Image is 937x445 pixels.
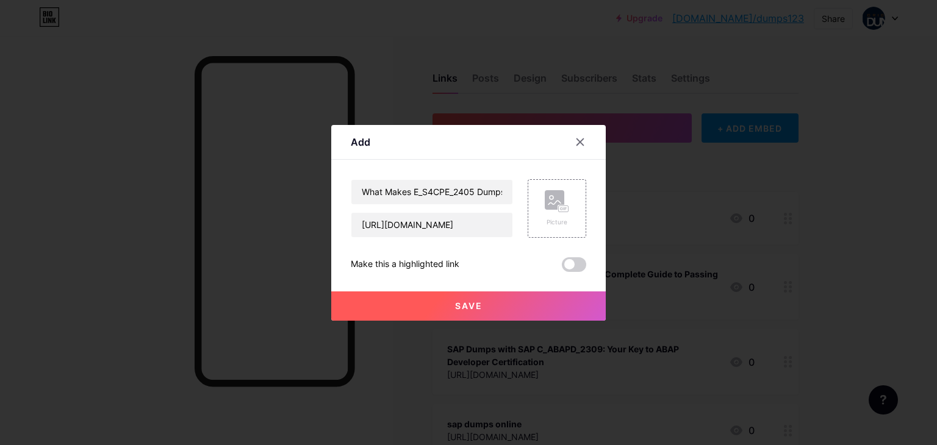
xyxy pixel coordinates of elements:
[545,218,569,227] div: Picture
[351,135,370,149] div: Add
[351,257,459,272] div: Make this a highlighted link
[351,213,512,237] input: URL
[331,291,606,321] button: Save
[455,301,483,311] span: Save
[351,180,512,204] input: Title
